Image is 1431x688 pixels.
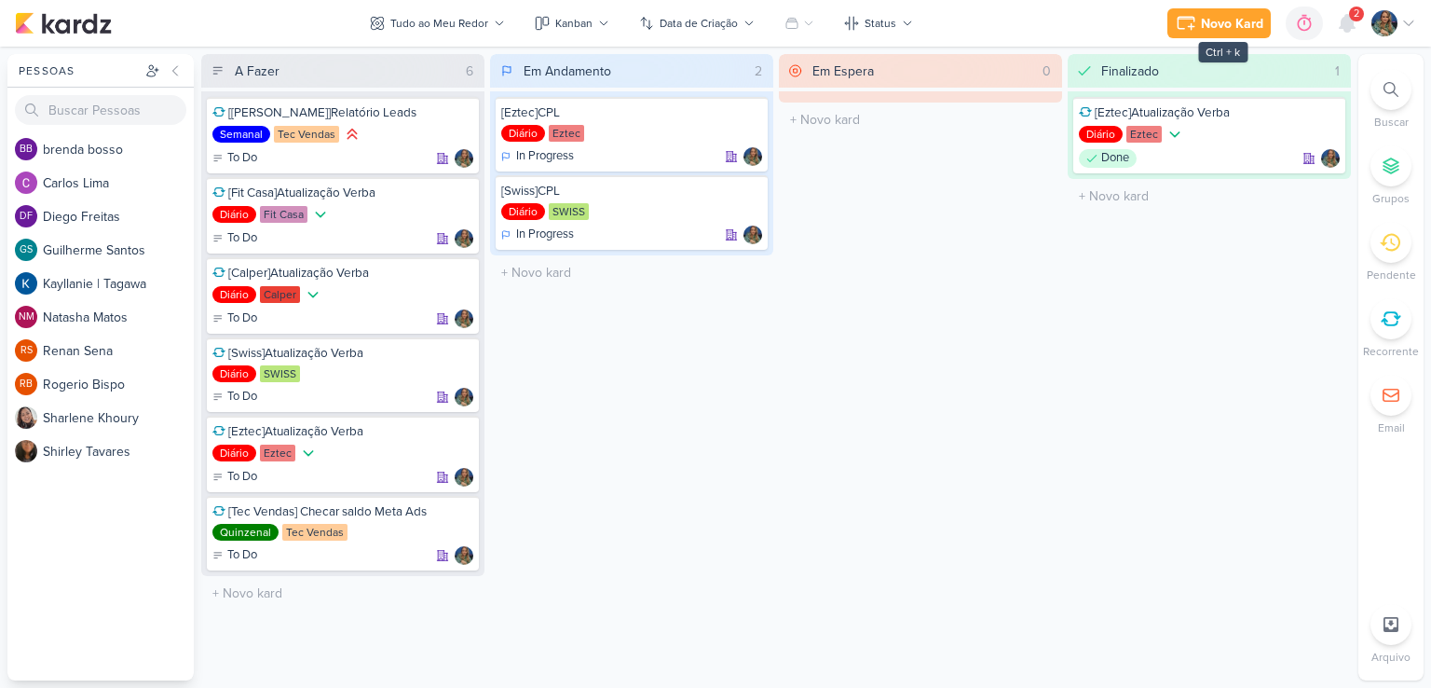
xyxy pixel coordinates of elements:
div: Semanal [212,126,270,143]
p: To Do [227,229,257,248]
p: Done [1101,149,1129,168]
div: N a t a s h a M a t o s [43,308,194,327]
div: Rogerio Bispo [15,373,37,395]
p: GS [20,245,33,255]
img: Carlos Lima [15,172,37,194]
div: Guilherme Santos [15,239,37,261]
div: Eztec [260,445,295,461]
p: RS [20,346,33,356]
p: Buscar [1374,114,1409,131]
div: To Do [212,149,257,168]
div: [Swiss]Atualização Verba [212,345,473,362]
div: Responsável: Isabella Gutierres [455,546,473,565]
div: Responsável: Isabella Gutierres [455,149,473,168]
div: Responsável: Isabella Gutierres [455,229,473,248]
div: [Eztec]CPL [501,104,762,121]
div: Novo Kard [1201,14,1263,34]
div: [Eztec]Atualização Verba [212,423,473,440]
img: Kayllanie | Tagawa [15,272,37,295]
div: [Calper]Atualização Verba [212,265,473,282]
div: To Do [212,468,257,487]
div: Tec Vendas [282,524,348,541]
div: SWISS [260,365,300,382]
div: Diário [212,445,256,461]
div: Responsável: Isabella Gutierres [455,388,473,406]
div: 1 [1328,62,1347,81]
img: Isabella Gutierres [1371,10,1397,36]
p: To Do [227,468,257,487]
img: Isabella Gutierres [455,388,473,406]
input: + Novo kard [783,106,1058,133]
div: Responsável: Isabella Gutierres [743,147,762,166]
img: Isabella Gutierres [743,226,762,244]
p: To Do [227,310,257,328]
img: Shirley Tavares [15,440,37,462]
div: SWISS [549,203,589,220]
img: Isabella Gutierres [455,229,473,248]
p: To Do [227,149,257,168]
p: DF [20,212,33,222]
div: S h a r l e n e K h o u r y [43,408,194,428]
div: 2 [747,62,770,81]
div: Natasha Matos [15,306,37,328]
div: Prioridade Baixa [1165,125,1184,144]
div: In Progress [501,226,574,244]
div: Em Andamento [524,62,611,81]
div: Finalizado [1101,62,1159,81]
div: S h i r l e y T a v a r e s [43,442,194,461]
p: Pendente [1367,267,1416,283]
div: b r e n d a b o s s o [43,140,194,159]
div: D i e g o F r e i t a s [43,207,194,227]
div: Renan Sena [15,339,37,362]
input: Buscar Pessoas [15,95,186,125]
span: 2 [1354,7,1359,21]
div: In Progress [501,147,574,166]
input: + Novo kard [205,580,481,607]
div: brenda bosso [15,138,37,160]
div: Prioridade Baixa [304,285,322,304]
div: Responsável: Isabella Gutierres [455,310,473,328]
div: To Do [212,229,257,248]
p: NM [19,312,34,323]
p: In Progress [516,226,574,244]
div: [Fit Casa]Atualização Verba [212,185,473,201]
div: 0 [1035,62,1058,81]
div: Diário [212,365,256,382]
div: Em Espera [812,62,874,81]
div: Pessoas [15,62,142,79]
div: Responsável: Isabella Gutierres [455,468,473,487]
img: Isabella Gutierres [455,546,473,565]
p: Arquivo [1371,649,1411,666]
img: Sharlene Khoury [15,406,37,429]
div: 6 [458,62,481,81]
div: [Tec Vendas]Relatório Leads [212,104,473,121]
div: [Swiss]CPL [501,183,762,200]
div: Prioridade Baixa [311,205,330,224]
div: Ctrl + k [1198,42,1247,62]
div: To Do [212,388,257,406]
p: Email [1378,420,1405,436]
input: + Novo kard [494,259,770,286]
div: Responsável: Isabella Gutierres [1321,149,1340,168]
p: bb [20,144,33,155]
img: Isabella Gutierres [455,310,473,328]
div: Diário [501,125,545,142]
div: Tec Vendas [274,126,339,143]
div: Quinzenal [212,524,279,541]
div: Diário [501,203,545,220]
div: Eztec [549,125,584,142]
img: Isabella Gutierres [455,149,473,168]
div: To Do [212,310,257,328]
div: Diego Freitas [15,205,37,227]
input: + Novo kard [1071,183,1347,210]
div: To Do [212,546,257,565]
div: Diário [1079,126,1123,143]
img: kardz.app [15,12,112,34]
div: R e n a n S e n a [43,341,194,361]
p: Grupos [1372,190,1410,207]
button: Novo Kard [1167,8,1271,38]
div: Eztec [1126,126,1162,143]
img: Isabella Gutierres [1321,149,1340,168]
div: Prioridade Alta [343,125,361,144]
div: Done [1079,149,1137,168]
